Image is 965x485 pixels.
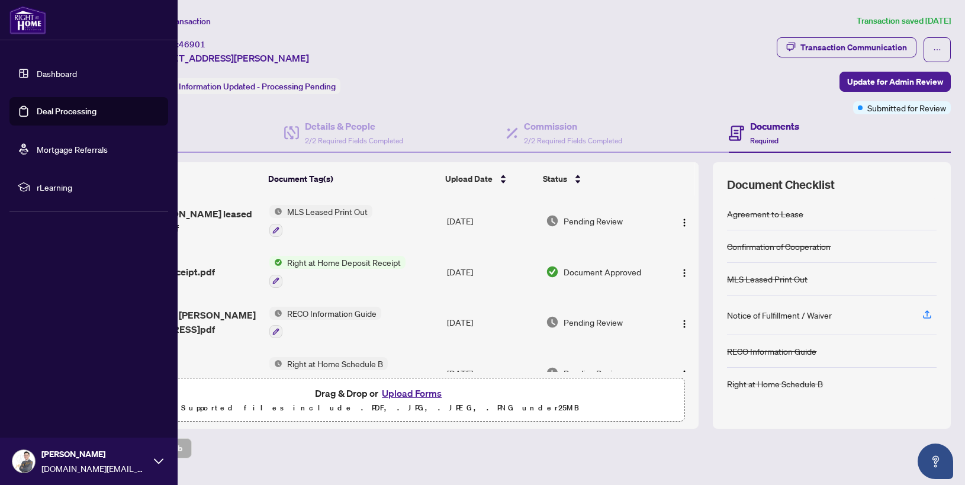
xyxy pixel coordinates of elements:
[445,172,493,185] span: Upload Date
[269,307,282,320] img: Status Icon
[442,297,541,348] td: [DATE]
[41,462,148,475] span: [DOMAIN_NAME][EMAIL_ADDRESS][DOMAIN_NAME]
[564,367,623,380] span: Pending Review
[37,68,77,79] a: Dashboard
[727,377,823,390] div: Right at Home Schedule B
[37,181,160,194] span: rLearning
[179,81,336,92] span: Information Updated - Processing Pending
[538,162,661,195] th: Status
[269,307,381,339] button: Status IconRECO Information Guide
[442,246,541,297] td: [DATE]
[564,265,641,278] span: Document Approved
[83,401,677,415] p: Supported files include .PDF, .JPG, .JPEG, .PNG under 25 MB
[675,262,694,281] button: Logo
[546,367,559,380] img: Document Status
[269,357,282,370] img: Status Icon
[269,256,282,269] img: Status Icon
[282,307,381,320] span: RECO Information Guide
[680,268,689,278] img: Logo
[524,119,622,133] h4: Commission
[546,265,559,278] img: Document Status
[800,38,907,57] div: Transaction Communication
[442,195,541,246] td: [DATE]
[839,72,951,92] button: Update for Admin Review
[179,39,205,50] span: 46901
[442,348,541,399] td: [DATE]
[680,319,689,329] img: Logo
[727,176,835,193] span: Document Checklist
[110,207,259,235] span: 2515-5 [PERSON_NAME] leased mls printout.pdf
[543,172,567,185] span: Status
[727,309,832,322] div: Notice of Fulfillment / Waiver
[269,256,406,288] button: Status IconRight at Home Deposit Receipt
[524,136,622,145] span: 2/2 Required Fields Completed
[12,450,35,473] img: Profile Icon
[675,313,694,332] button: Logo
[564,214,623,227] span: Pending Review
[680,370,689,379] img: Logo
[675,364,694,383] button: Logo
[727,207,803,220] div: Agreement to Lease
[147,16,211,27] span: View Transaction
[847,72,943,91] span: Update for Admin Review
[37,106,96,117] a: Deal Processing
[263,162,440,195] th: Document Tag(s)
[282,256,406,269] span: Right at Home Deposit Receipt
[727,240,831,253] div: Confirmation of Cooperation
[857,14,951,28] article: Transaction saved [DATE]
[305,136,403,145] span: 2/2 Required Fields Completed
[675,211,694,230] button: Logo
[867,101,946,114] span: Submitted for Review
[564,316,623,329] span: Pending Review
[750,119,799,133] h4: Documents
[269,205,372,237] button: Status IconMLS Leased Print Out
[546,316,559,329] img: Document Status
[282,205,372,218] span: MLS Leased Print Out
[315,386,445,401] span: Drag & Drop or
[378,386,445,401] button: Upload Forms
[750,136,779,145] span: Required
[727,345,816,358] div: RECO Information Guide
[305,119,403,133] h4: Details & People
[727,272,808,285] div: MLS Leased Print Out
[933,46,941,54] span: ellipsis
[918,444,953,479] button: Open asap
[269,205,282,218] img: Status Icon
[777,37,916,57] button: Transaction Communication
[440,162,539,195] th: Upload Date
[105,162,263,195] th: (7) File Name
[680,218,689,227] img: Logo
[41,448,148,461] span: [PERSON_NAME]
[110,308,259,336] span: Listing_2518_5 [PERSON_NAME][STREET_ADDRESS]pdf
[37,144,108,155] a: Mortgage Referrals
[269,357,388,389] button: Status IconRight at Home Schedule B
[546,214,559,227] img: Document Status
[147,51,309,65] span: [STREET_ADDRESS][PERSON_NAME]
[147,78,340,94] div: Status:
[9,6,46,34] img: logo
[282,357,388,370] span: Right at Home Schedule B
[76,378,684,422] span: Drag & Drop orUpload FormsSupported files include .PDF, .JPG, .JPEG, .PNG under25MB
